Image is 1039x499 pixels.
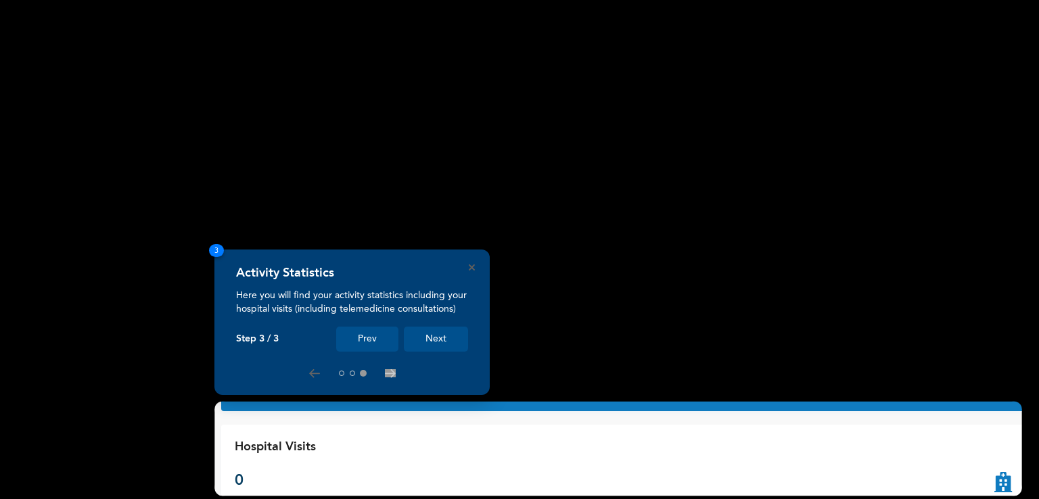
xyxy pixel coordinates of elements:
p: Step 3 / 3 [236,333,279,345]
p: 0 [235,470,316,492]
p: Hospital Visits [235,438,316,456]
h4: Activity Statistics [236,266,334,281]
p: Here you will find your activity statistics including your hospital visits (including telemedicin... [236,289,468,316]
button: Close [469,264,475,270]
span: 3 [209,244,224,257]
button: Prev [336,327,398,352]
button: Next [404,327,468,352]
